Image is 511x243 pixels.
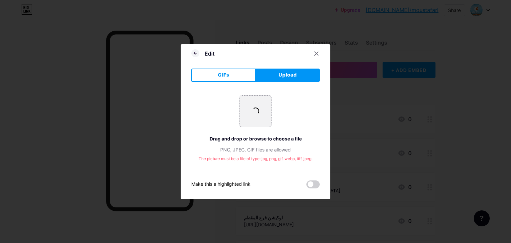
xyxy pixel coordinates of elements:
[205,50,215,58] div: Edit
[191,135,320,142] div: Drag and drop or browse to choose a file
[255,69,320,82] button: Upload
[191,146,320,153] div: PNG, JPEG, GIF files are allowed
[278,72,297,79] span: Upload
[191,69,255,82] button: GIFs
[218,72,229,79] span: GIFs
[191,156,320,162] div: The picture must be a file of type: jpg, png, gif, webp, tiff, jpeg.
[191,180,251,188] div: Make this a highlighted link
